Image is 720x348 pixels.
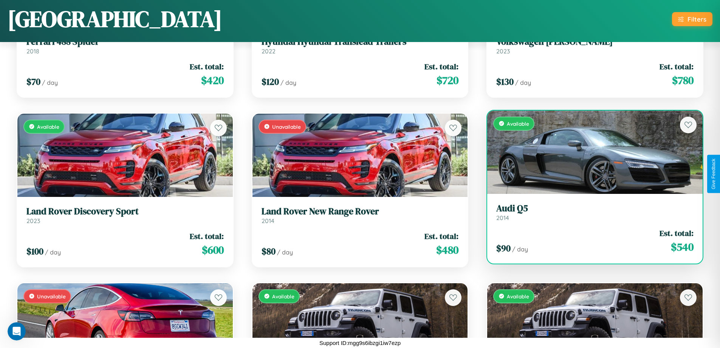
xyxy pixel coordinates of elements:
h3: Land Rover New Range Rover [262,206,459,217]
span: / day [42,79,58,86]
div: Give Feedback [711,159,716,189]
span: Est. total: [660,61,694,72]
span: $ 720 [437,73,458,88]
h3: Land Rover Discovery Sport [26,206,224,217]
span: $ 480 [436,242,458,257]
span: $ 70 [26,75,40,88]
a: Audi Q52014 [496,203,694,222]
h1: [GEOGRAPHIC_DATA] [8,3,222,34]
span: Est. total: [190,231,224,242]
h3: Ferrari 488 Spider [26,36,224,47]
span: $ 540 [671,239,694,254]
span: Available [37,123,59,130]
span: 2022 [262,47,276,55]
span: Available [507,293,529,300]
span: / day [280,79,296,86]
span: $ 420 [201,73,224,88]
span: 2018 [26,47,39,55]
a: Land Rover New Range Rover2014 [262,206,459,225]
span: $ 600 [202,242,224,257]
a: Hyundai Hyundai Translead Trailers2022 [262,36,459,55]
span: $ 780 [672,73,694,88]
h3: Audi Q5 [496,203,694,214]
span: / day [45,248,61,256]
span: 2014 [496,214,509,222]
span: $ 130 [496,75,514,88]
span: 2014 [262,217,274,225]
h3: Hyundai Hyundai Translead Trailers [262,36,459,47]
span: 2023 [26,217,40,225]
span: Est. total: [424,231,458,242]
span: $ 120 [262,75,279,88]
span: / day [277,248,293,256]
div: Filters [687,15,706,23]
span: $ 90 [496,242,511,254]
h3: Volkswagen [PERSON_NAME] [496,36,694,47]
a: Volkswagen [PERSON_NAME]2023 [496,36,694,55]
p: Support ID: mgg9s6ibzgi1iw7ezp [319,338,401,348]
span: Unavailable [37,293,66,300]
span: / day [512,245,528,253]
span: Est. total: [190,61,224,72]
a: Land Rover Discovery Sport2023 [26,206,224,225]
span: $ 100 [26,245,43,257]
span: 2023 [496,47,510,55]
span: Available [507,120,529,127]
iframe: Intercom live chat [8,322,26,340]
span: Available [272,293,294,300]
span: $ 80 [262,245,276,257]
a: Ferrari 488 Spider2018 [26,36,224,55]
span: / day [515,79,531,86]
span: Unavailable [272,123,301,130]
button: Filters [672,12,712,26]
span: Est. total: [424,61,458,72]
span: Est. total: [660,228,694,239]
